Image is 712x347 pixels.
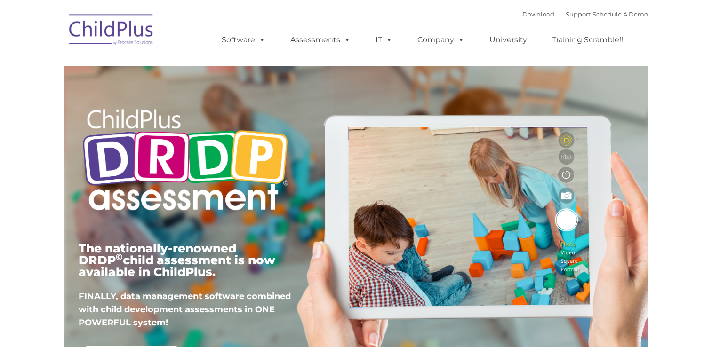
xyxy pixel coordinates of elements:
[592,10,648,18] a: Schedule A Demo
[79,96,292,226] img: Copyright - DRDP Logo Light
[281,31,360,49] a: Assessments
[480,31,536,49] a: University
[64,8,159,55] img: ChildPlus by Procare Solutions
[212,31,275,49] a: Software
[366,31,402,49] a: IT
[566,10,591,18] a: Support
[522,10,648,18] font: |
[116,252,123,262] sup: ©
[79,291,291,328] span: FINALLY, data management software combined with child development assessments in ONE POWERFUL sys...
[79,241,275,279] span: The nationally-renowned DRDP child assessment is now available in ChildPlus.
[408,31,474,49] a: Company
[543,31,632,49] a: Training Scramble!!
[522,10,554,18] a: Download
